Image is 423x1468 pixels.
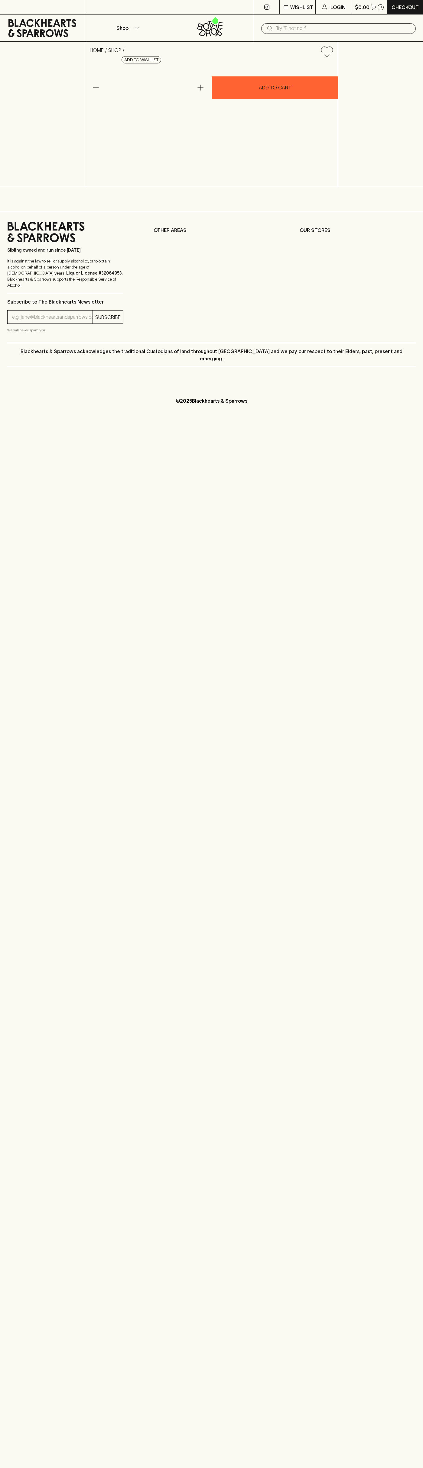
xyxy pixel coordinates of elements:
p: Sibling owned and run since [DATE] [7,247,123,253]
button: SUBSCRIBE [93,311,123,324]
p: Wishlist [290,4,313,11]
button: ADD TO CART [212,76,338,99]
p: $0.00 [355,4,369,11]
a: SHOP [108,47,121,53]
p: We will never spam you [7,327,123,333]
p: Shop [116,24,129,32]
button: Shop [85,14,169,41]
p: It is against the law to sell or supply alcohol to, or to obtain alcohol on behalf of a person un... [7,258,123,288]
p: OUR STORES [300,227,416,234]
strong: Liquor License #32064953 [66,271,122,275]
input: e.g. jane@blackheartsandsparrows.com.au [12,312,93,322]
button: Add to wishlist [122,56,161,63]
input: Try "Pinot noir" [276,24,411,33]
a: HOME [90,47,104,53]
img: 40494.png [85,62,338,187]
p: Checkout [392,4,419,11]
p: SUBSCRIBE [95,314,121,321]
button: Add to wishlist [319,44,335,60]
p: Login [330,4,346,11]
p: OTHER AREAS [154,227,270,234]
p: Blackhearts & Sparrows acknowledges the traditional Custodians of land throughout [GEOGRAPHIC_DAT... [12,348,411,362]
p: Subscribe to The Blackhearts Newsletter [7,298,123,305]
p: ADD TO CART [259,84,291,91]
p: 0 [379,5,382,9]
